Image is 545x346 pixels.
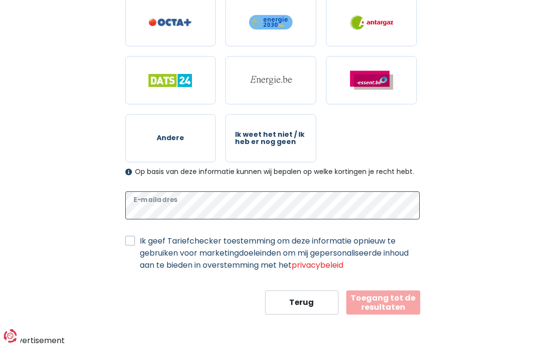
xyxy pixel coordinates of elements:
[148,74,192,87] img: Dats 24
[249,14,293,30] img: Energie2030
[350,15,393,30] img: Antargaz
[140,235,420,271] label: Ik geef Tariefchecker toestemming om deze informatie opnieuw te gebruiken voor marketingdoeleinde...
[125,168,420,176] div: Op basis van deze informatie kunnen wij bepalen op welke kortingen je recht hebt.
[249,75,293,86] img: Energie.be
[346,290,420,315] button: Toegang tot de resultaten
[292,259,343,271] a: privacybeleid
[265,290,339,315] button: Terug
[157,134,184,142] span: Andere
[235,131,307,146] span: Ik weet het niet / Ik heb er nog geen
[350,71,393,90] img: Essent
[148,18,192,27] img: Octa+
